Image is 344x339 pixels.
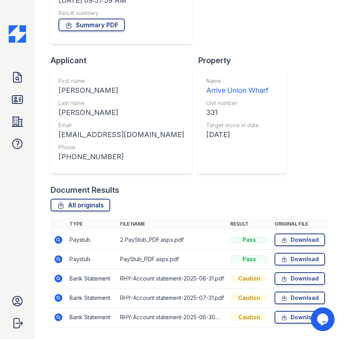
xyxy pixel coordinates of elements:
div: Caution [230,275,268,282]
div: Result summary [58,9,184,17]
td: Bank Statement [66,308,117,327]
iframe: chat widget [311,307,336,331]
div: [DATE] [206,129,268,140]
div: Pass [230,236,268,244]
a: Download [274,234,325,246]
div: [PERSON_NAME] [58,85,184,96]
div: [PERSON_NAME] [58,107,184,118]
a: Download [274,272,325,285]
th: File name [117,218,227,230]
td: RHY-Account statement-2025-08-31.pdf [117,269,227,288]
td: RHY-Account statement-2025-07-31.pdf [117,288,227,308]
div: Phone [58,143,184,151]
th: Original file [271,218,328,230]
div: [EMAIL_ADDRESS][DOMAIN_NAME] [58,129,184,140]
div: Email [58,121,184,129]
div: Last name [58,99,184,107]
a: Download [274,311,325,324]
td: 2 PayStub_PDF.aspx.pdf [117,230,227,250]
td: PayStub_PDF.aspx.pdf [117,250,227,269]
div: Document Results [51,185,119,196]
a: Download [274,253,325,266]
div: [PHONE_NUMBER] [58,151,184,162]
td: Bank Statement [66,288,117,308]
div: Applicant [51,55,198,66]
div: First name [58,77,184,85]
div: Unit number [206,99,268,107]
div: 331 [206,107,268,118]
div: Arrive Union Wharf [206,85,268,96]
div: Target move in date [206,121,268,129]
div: Pass [230,255,268,263]
th: Type [66,218,117,230]
div: Caution [230,313,268,321]
a: Summary PDF [58,19,125,31]
td: RHY-Account statement-2025-06-30.pdf [117,308,227,327]
a: Download [274,292,325,304]
th: Result [227,218,271,230]
div: Caution [230,294,268,302]
td: Bank Statement [66,269,117,288]
div: Name [206,77,268,85]
img: CE_Icon_Blue-c292c112584629df590d857e76928e9f676e5b41ef8f769ba2f05ee15b207248.png [9,25,26,43]
td: Paystub [66,230,117,250]
a: All originals [51,199,110,211]
td: Paystub [66,250,117,269]
div: Property [198,55,293,66]
a: Name Arrive Union Wharf [206,77,268,96]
